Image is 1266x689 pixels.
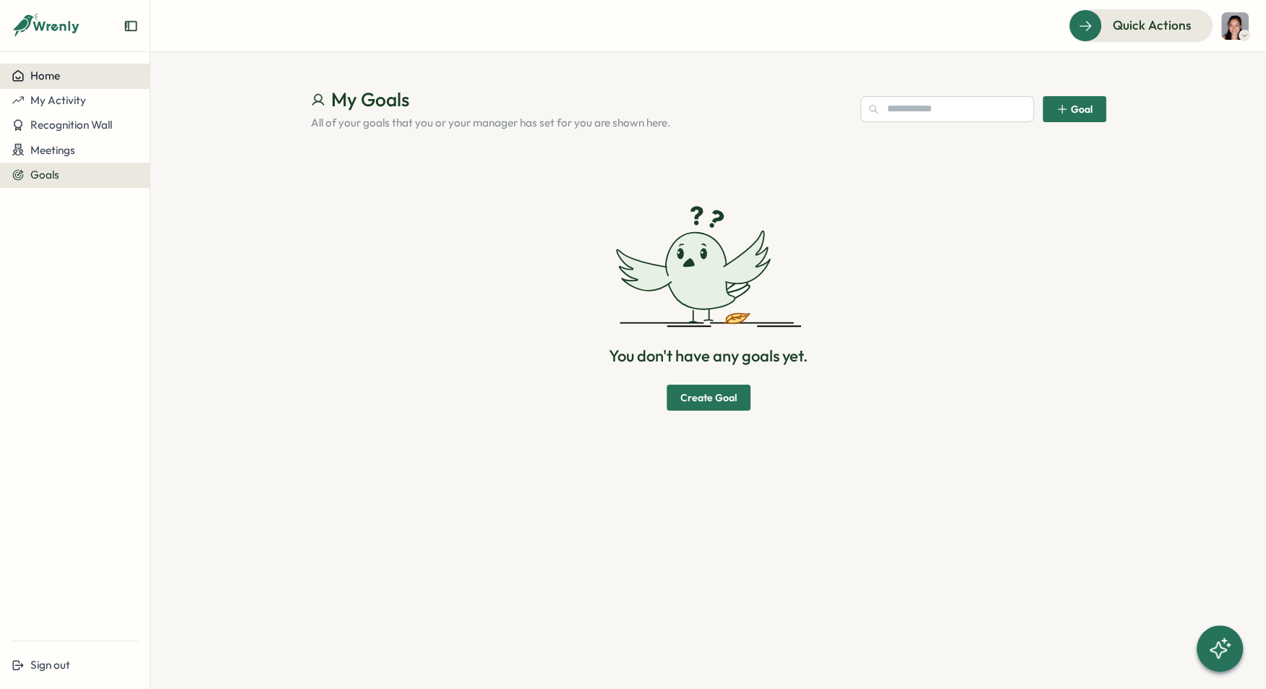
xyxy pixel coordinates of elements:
[667,385,750,411] button: Create Goal
[30,658,70,672] span: Sign out
[30,93,86,107] span: My Activity
[1113,16,1192,35] span: Quick Actions
[30,168,59,181] span: Goals
[1069,9,1212,41] button: Quick Actions
[1071,104,1092,114] span: Goal
[680,385,737,410] span: Create Goal
[609,345,808,367] p: You don't have any goals yet.
[311,115,849,131] p: All of your goals that you or your manager has set for you are shown here.
[311,87,849,112] h1: My Goals
[30,118,112,132] span: Recognition Wall
[30,69,60,82] span: Home
[30,143,75,157] span: Meetings
[1043,96,1106,122] button: Goal
[1221,12,1249,40] img: India Bastien
[124,19,138,33] button: Expand sidebar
